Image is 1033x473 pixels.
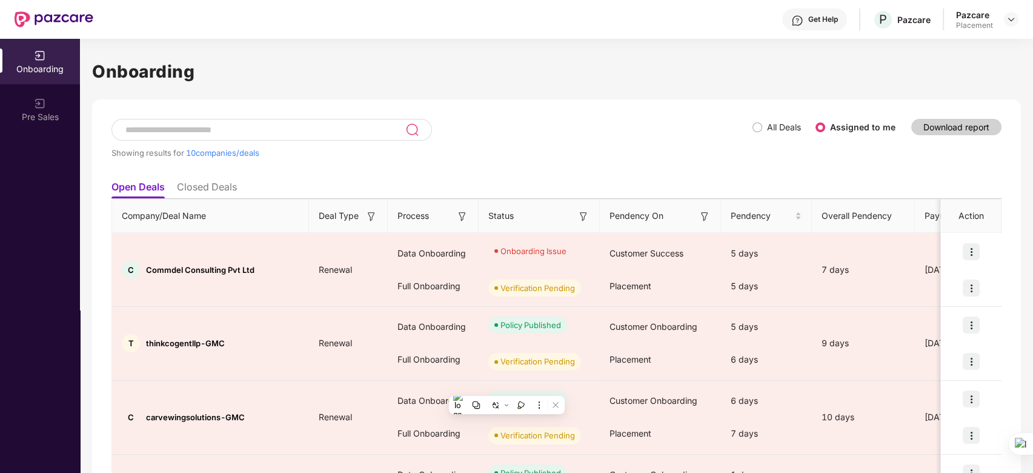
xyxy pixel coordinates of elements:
span: carvewingsolutions-GMC [146,412,245,422]
th: Action [941,200,1001,233]
div: C [122,408,140,426]
button: Download report [911,119,1001,135]
h1: Onboarding [92,58,1021,85]
img: svg+xml;base64,PHN2ZyB3aWR0aD0iMTYiIGhlaWdodD0iMTYiIHZpZXdCb3g9IjAgMCAxNiAxNiIgZmlsbD0ibm9uZSIgeG... [699,210,711,223]
span: Process [397,209,429,223]
img: svg+xml;base64,PHN2ZyB3aWR0aD0iMjAiIGhlaWdodD0iMjAiIHZpZXdCb3g9IjAgMCAyMCAyMCIgZmlsbD0ibm9uZSIgeG... [34,98,46,110]
th: Overall Pendency [812,200,915,233]
div: [DATE] [915,263,1006,277]
div: Data Onboarding [388,384,479,417]
span: Renewal [309,264,362,275]
th: Payment Done [915,200,1006,233]
span: thinkcogentllp-GMC [146,338,225,348]
div: [DATE] [915,337,1006,350]
img: icon [963,243,980,260]
div: Policy Published [500,319,561,331]
div: 5 days [721,270,812,303]
div: 7 days [812,263,915,277]
img: svg+xml;base64,PHN2ZyBpZD0iSGVscC0zMngzMiIgeG1sbnM9Imh0dHA6Ly93d3cudzMub3JnLzIwMDAvc3ZnIiB3aWR0aD... [791,15,803,27]
img: svg+xml;base64,PHN2ZyB3aWR0aD0iMjQiIGhlaWdodD0iMjUiIHZpZXdCb3g9IjAgMCAyNCAyNSIgZmlsbD0ibm9uZSIgeG... [405,122,419,137]
span: 10 companies/deals [186,148,259,158]
span: Payment Done [925,209,986,223]
img: svg+xml;base64,PHN2ZyB3aWR0aD0iMjAiIGhlaWdodD0iMjAiIHZpZXdCb3g9IjAgMCAyMCAyMCIgZmlsbD0ibm9uZSIgeG... [34,50,46,62]
span: Placement [610,281,651,291]
div: [DATE] [915,411,1006,424]
span: Placement [610,354,651,364]
span: Customer Onboarding [610,321,697,332]
div: Pazcare [956,9,993,21]
div: T [122,334,140,352]
div: 6 days [721,384,812,417]
div: Policy Published [500,393,561,405]
div: Onboarding Issue [500,245,566,257]
div: C [122,261,140,279]
span: Placement [610,428,651,438]
div: Full Onboarding [388,270,479,303]
th: Pendency [721,200,812,233]
div: Pazcare [897,14,931,25]
span: Commdel Consulting Pvt Ltd [146,265,254,275]
div: 6 days [721,343,812,376]
span: Renewal [309,338,362,348]
img: svg+xml;base64,PHN2ZyB3aWR0aD0iMTYiIGhlaWdodD0iMTYiIHZpZXdCb3g9IjAgMCAxNiAxNiIgZmlsbD0ibm9uZSIgeG... [577,210,590,223]
div: Full Onboarding [388,343,479,376]
li: Open Deals [111,181,165,198]
span: Customer Onboarding [610,395,697,406]
div: Get Help [808,15,838,24]
span: Pendency On [610,209,663,223]
img: New Pazcare Logo [15,12,93,27]
div: Full Onboarding [388,417,479,450]
div: Data Onboarding [388,310,479,343]
label: Assigned to me [830,122,895,132]
div: 5 days [721,310,812,343]
div: 10 days [812,411,915,424]
li: Closed Deals [177,181,237,198]
span: Deal Type [319,209,359,223]
div: Showing results for [111,148,752,158]
img: icon [963,317,980,334]
div: Verification Pending [500,282,575,294]
div: 7 days [721,417,812,450]
img: svg+xml;base64,PHN2ZyB3aWR0aD0iMTYiIGhlaWdodD0iMTYiIHZpZXdCb3g9IjAgMCAxNiAxNiIgZmlsbD0ibm9uZSIgeG... [456,210,468,223]
span: Status [488,209,514,223]
img: icon [963,391,980,408]
div: 5 days [721,237,812,270]
span: P [879,12,887,27]
span: Pendency [731,209,792,223]
span: Renewal [309,412,362,422]
div: 9 days [812,337,915,350]
label: All Deals [767,122,801,132]
img: icon [963,353,980,370]
img: svg+xml;base64,PHN2ZyB3aWR0aD0iMTYiIGhlaWdodD0iMTYiIHZpZXdCb3g9IjAgMCAxNiAxNiIgZmlsbD0ibm9uZSIgeG... [365,210,377,223]
img: svg+xml;base64,PHN2ZyBpZD0iRHJvcGRvd24tMzJ4MzIiIHhtbG5zPSJodHRwOi8vd3d3LnczLm9yZy8yMDAwL3N2ZyIgd2... [1006,15,1016,24]
span: Customer Success [610,248,683,258]
img: icon [963,427,980,444]
div: Placement [956,21,993,30]
div: Data Onboarding [388,237,479,270]
th: Company/Deal Name [112,200,309,233]
img: icon [963,280,980,297]
div: Verification Pending [500,429,575,441]
div: Verification Pending [500,355,575,367]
